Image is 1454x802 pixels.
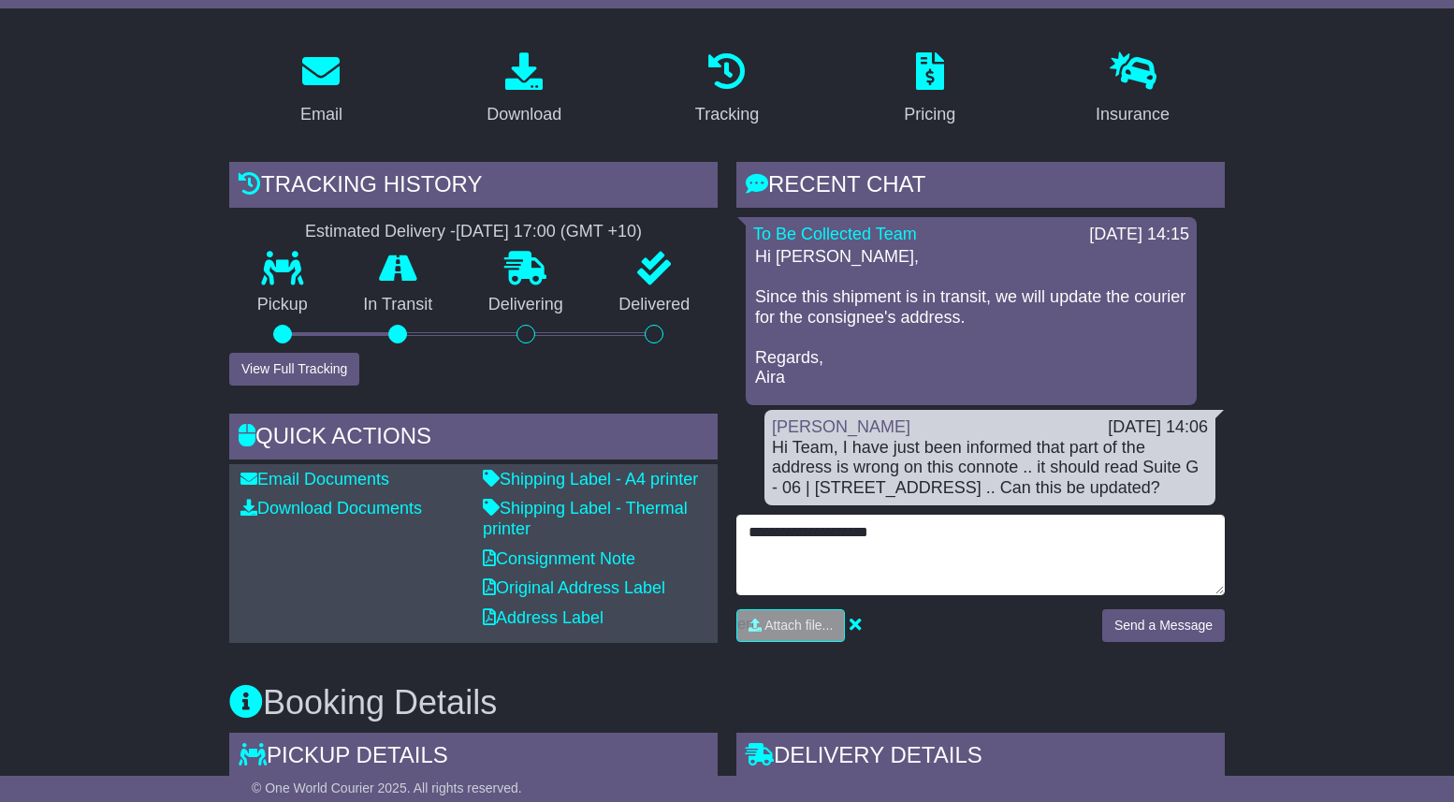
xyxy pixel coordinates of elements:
[1108,417,1208,438] div: [DATE] 14:06
[474,46,574,134] a: Download
[483,470,698,488] a: Shipping Label - A4 printer
[695,102,759,127] div: Tracking
[229,414,718,464] div: Quick Actions
[487,102,561,127] div: Download
[483,499,688,538] a: Shipping Label - Thermal printer
[240,499,422,518] a: Download Documents
[736,162,1225,212] div: RECENT CHAT
[252,780,522,795] span: © One World Courier 2025. All rights reserved.
[229,162,718,212] div: Tracking history
[904,102,955,127] div: Pricing
[240,470,389,488] a: Email Documents
[755,247,1187,388] p: Hi [PERSON_NAME], Since this shipment is in transit, we will update the courier for the consignee...
[288,46,355,134] a: Email
[300,102,342,127] div: Email
[772,438,1208,499] div: Hi Team, I have just been informed that part of the address is wrong on this connote .. it should...
[772,417,910,436] a: [PERSON_NAME]
[460,295,591,315] p: Delivering
[483,549,635,568] a: Consignment Note
[229,222,718,242] div: Estimated Delivery -
[753,225,917,243] a: To Be Collected Team
[229,733,718,783] div: Pickup Details
[736,733,1225,783] div: Delivery Details
[483,578,665,597] a: Original Address Label
[229,353,359,386] button: View Full Tracking
[1102,609,1225,642] button: Send a Message
[591,295,719,315] p: Delivered
[456,222,642,242] div: [DATE] 17:00 (GMT +10)
[483,608,603,627] a: Address Label
[336,295,461,315] p: In Transit
[229,684,1225,722] h3: Booking Details
[229,295,336,315] p: Pickup
[1089,225,1189,245] div: [DATE] 14:15
[1096,102,1170,127] div: Insurance
[892,46,967,134] a: Pricing
[1083,46,1182,134] a: Insurance
[683,46,771,134] a: Tracking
